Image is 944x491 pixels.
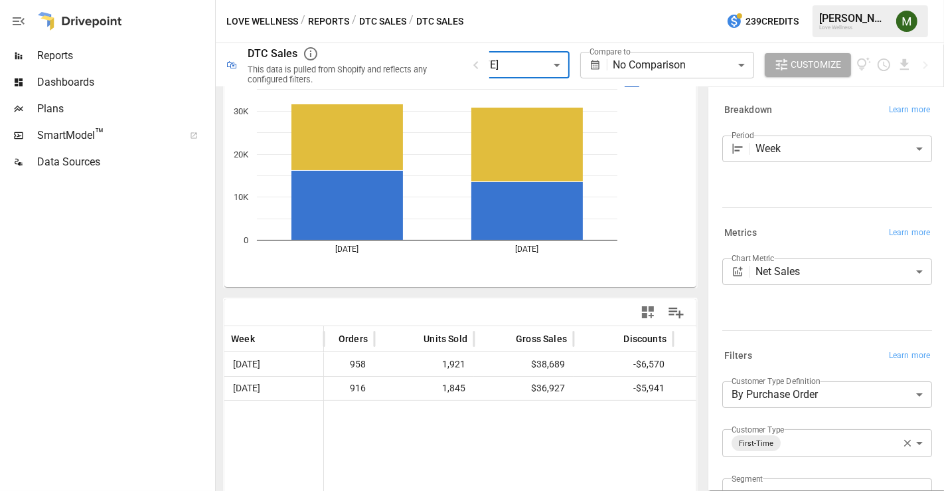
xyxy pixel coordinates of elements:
span: Week [231,332,255,345]
span: Customize [791,56,842,73]
span: [DATE] [231,377,262,400]
text: 20K [234,149,249,159]
button: Manage Columns [661,298,691,328]
button: Sort [603,330,622,348]
span: Learn more [889,227,930,240]
h6: Metrics [724,226,757,241]
span: -$500 [680,353,766,376]
text: 10K [234,192,249,202]
text: 30K [234,106,249,116]
button: Meredith Lacasse [888,3,925,40]
div: 🛍 [226,58,237,71]
label: Segment [732,473,763,484]
span: 958 [281,353,368,376]
label: Compare to [590,46,631,57]
button: Customize [765,53,851,77]
text: NonSubs… [642,79,676,88]
div: Love Wellness [819,25,888,31]
button: Sort [496,330,514,348]
div: By Purchase Order [722,381,932,408]
span: 1,845 [381,377,467,400]
button: Reports [308,13,349,30]
div: / [352,13,356,30]
span: Units Sold [424,332,467,345]
span: 916 [281,377,368,400]
span: Data Sources [37,154,212,170]
text: [DATE] [516,245,539,254]
span: 1,921 [381,353,467,376]
div: [DATE] - [DATE] [428,52,569,78]
span: -$164 [680,377,766,400]
span: 239 Credits [746,13,799,30]
label: Period [732,130,754,141]
div: DTC Sales [248,47,297,60]
button: Love Wellness [226,13,298,30]
h6: Breakdown [724,103,772,118]
span: -$6,570 [580,353,667,376]
label: Customer Type [732,424,785,435]
button: Schedule report [876,57,892,72]
div: / [409,13,414,30]
div: / [301,13,305,30]
button: DTC Sales [359,13,406,30]
span: Plans [37,101,212,117]
span: Gross Sales [516,332,567,345]
text: 0 [244,235,248,245]
label: Chart Metric [732,252,775,264]
div: Week [755,136,932,162]
button: 239Credits [721,9,804,34]
div: This data is pulled from Shopify and reflects any configured filters. [248,64,452,84]
span: Reports [37,48,212,64]
span: Dashboards [37,74,212,90]
span: Orders [339,332,368,345]
text: [DATE] [336,245,359,254]
div: No Comparison [613,52,753,78]
img: Meredith Lacasse [896,11,917,32]
span: [DATE] [231,353,262,376]
div: Net Sales [755,258,932,285]
span: -$5,941 [580,377,667,400]
span: Learn more [889,104,930,117]
span: Learn more [889,349,930,363]
button: Sort [256,330,275,348]
button: View documentation [856,53,872,77]
span: SmartModel [37,128,175,144]
button: Sort [404,330,422,348]
svg: A chart. [224,48,686,287]
h6: Filters [724,349,752,363]
span: First-Time [734,436,779,451]
span: $36,927 [481,377,567,400]
button: Download report [897,57,912,72]
div: [PERSON_NAME] [819,12,888,25]
label: Customer Type Definition [732,375,821,387]
button: Sort [319,330,337,348]
span: Discounts [623,332,667,345]
span: $38,689 [481,353,567,376]
span: ™ [95,126,104,142]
